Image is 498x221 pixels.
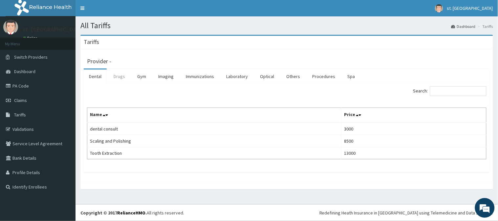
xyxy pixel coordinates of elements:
a: Online [23,36,39,40]
p: st. [GEOGRAPHIC_DATA] [23,27,85,32]
td: dental consult [87,123,341,135]
li: Tariffs [476,24,493,29]
a: Gym [132,70,151,83]
a: Others [281,70,305,83]
td: 8500 [341,135,487,147]
img: User Image [435,4,443,12]
input: Search: [430,86,487,96]
span: Switch Providers [14,54,48,60]
td: Tooth Extraction [87,147,341,159]
a: Imaging [153,70,179,83]
img: User Image [3,20,18,34]
a: Spa [342,70,360,83]
a: Dental [84,70,107,83]
footer: All rights reserved. [76,204,498,221]
span: Claims [14,97,27,103]
strong: Copyright © 2017 . [80,210,147,216]
a: Laboratory [221,70,253,83]
a: Drugs [108,70,130,83]
a: RelianceHMO [117,210,145,216]
th: Name [87,108,341,123]
label: Search: [413,86,487,96]
span: Tariffs [14,112,26,118]
td: Scaling and Polishing [87,135,341,147]
td: 13000 [341,147,487,159]
td: 3000 [341,123,487,135]
h3: Tariffs [84,39,99,45]
th: Price [341,108,487,123]
h1: All Tariffs [80,21,493,30]
a: Procedures [307,70,341,83]
a: Dashboard [451,24,476,29]
span: Dashboard [14,69,35,74]
a: Optical [255,70,279,83]
span: st. [GEOGRAPHIC_DATA] [447,5,493,11]
h3: Provider - [87,58,111,64]
div: Redefining Heath Insurance in [GEOGRAPHIC_DATA] using Telemedicine and Data Science! [319,210,493,216]
a: Immunizations [181,70,219,83]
